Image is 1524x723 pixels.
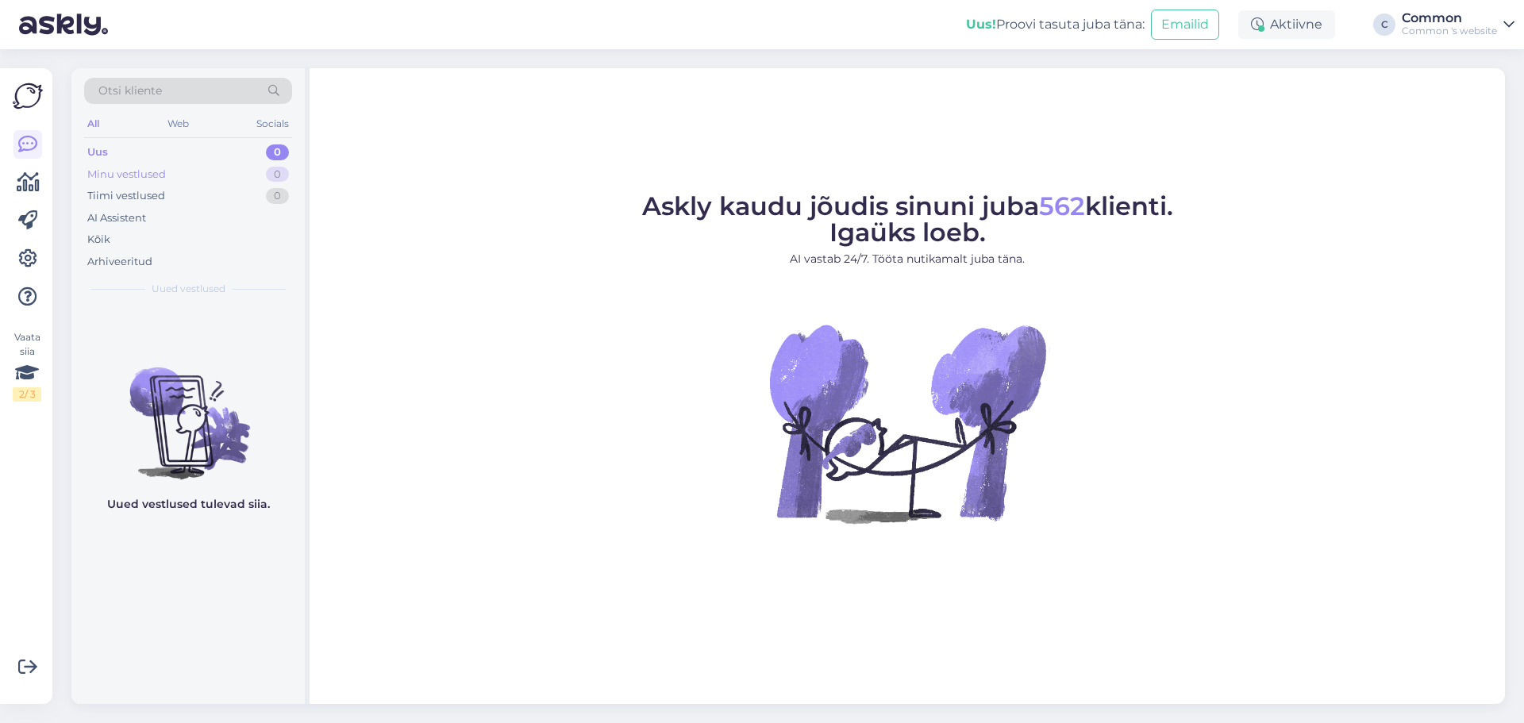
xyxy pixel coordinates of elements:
[642,190,1173,248] span: Askly kaudu jõudis sinuni juba klienti. Igaüks loeb.
[13,387,41,402] div: 2 / 3
[87,188,165,204] div: Tiimi vestlused
[1039,190,1085,221] span: 562
[13,81,43,111] img: Askly Logo
[1402,12,1514,37] a: CommonCommon 's website
[107,496,270,513] p: Uued vestlused tulevad siia.
[87,232,110,248] div: Kõik
[71,339,305,482] img: No chats
[152,282,225,296] span: Uued vestlused
[84,113,102,134] div: All
[253,113,292,134] div: Socials
[87,254,152,270] div: Arhiveeritud
[1373,13,1395,36] div: C
[98,83,162,99] span: Otsi kliente
[266,188,289,204] div: 0
[1238,10,1335,39] div: Aktiivne
[1402,25,1497,37] div: Common 's website
[13,330,41,402] div: Vaata siia
[164,113,192,134] div: Web
[966,15,1145,34] div: Proovi tasuta juba täna:
[266,167,289,183] div: 0
[87,144,108,160] div: Uus
[266,144,289,160] div: 0
[87,167,166,183] div: Minu vestlused
[764,280,1050,566] img: No Chat active
[1402,12,1497,25] div: Common
[966,17,996,32] b: Uus!
[642,251,1173,267] p: AI vastab 24/7. Tööta nutikamalt juba täna.
[1151,10,1219,40] button: Emailid
[87,210,146,226] div: AI Assistent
